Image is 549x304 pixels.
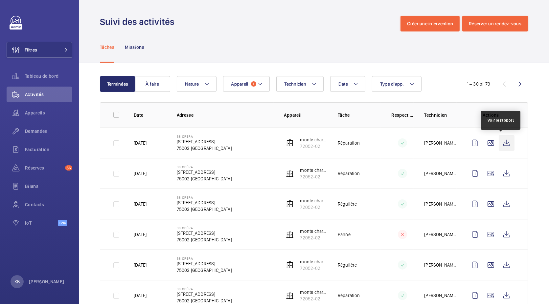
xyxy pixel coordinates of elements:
p: 75002 [GEOGRAPHIC_DATA] [177,236,232,243]
p: 38 Opéra [177,165,232,169]
p: Technicien [424,112,457,118]
p: monte charge 38 Opéra [300,167,327,173]
span: Beta [58,220,67,226]
img: elevator.svg [286,139,294,147]
p: [STREET_ADDRESS] [177,199,232,206]
p: [PERSON_NAME] [29,278,64,285]
p: [PERSON_NAME] [424,201,457,207]
img: elevator.svg [286,231,294,238]
p: [DATE] [134,231,147,238]
p: Réparation [338,292,360,299]
p: Tâche [338,112,381,118]
p: [STREET_ADDRESS] [177,138,232,145]
p: 72052-02 [300,173,327,180]
p: 72052-02 [300,295,327,302]
p: [DATE] [134,201,147,207]
h1: Suivi des activités [100,16,178,28]
button: À faire [135,76,170,92]
p: 38 Opéra [177,256,232,260]
p: Régulière [338,262,357,268]
button: Type d'app. [372,76,422,92]
span: Contacts [25,201,72,208]
p: Réparation [338,140,360,146]
p: Date [134,112,166,118]
p: 38 Opéra [177,226,232,230]
p: [DATE] [134,262,147,268]
p: 75002 [GEOGRAPHIC_DATA] [177,175,232,182]
p: 75002 [GEOGRAPHIC_DATA] [177,267,232,274]
p: [PERSON_NAME] [424,262,457,268]
img: elevator.svg [286,200,294,208]
p: 72052-02 [300,265,327,272]
span: Tableau de bord [25,73,72,79]
p: Tâches [100,44,114,51]
p: [PERSON_NAME] [424,231,457,238]
p: [DATE] [134,140,147,146]
p: Appareil [284,112,327,118]
button: Technicien [276,76,324,92]
p: Adresse [177,112,274,118]
span: Activités [25,91,72,98]
p: [DATE] [134,292,147,299]
span: Appareil [231,81,248,87]
button: Nature [177,76,217,92]
p: [STREET_ADDRESS] [177,230,232,236]
span: Bilans [25,183,72,190]
img: elevator.svg [286,261,294,269]
p: [PERSON_NAME] [424,140,457,146]
span: Date [338,81,348,87]
p: monte charge 38 Opéra [300,289,327,295]
p: Respect délai [391,112,414,118]
p: monte charge 38 Opéra [300,197,327,204]
span: Nature [185,81,199,87]
span: Type d'app. [380,81,404,87]
span: Appareils [25,110,72,116]
p: monte charge 38 Opéra [300,136,327,143]
p: 75002 [GEOGRAPHIC_DATA] [177,145,232,152]
p: 38 Opéra [177,287,232,291]
img: elevator.svg [286,292,294,299]
p: 72052-02 [300,143,327,150]
span: Filtres [25,47,37,53]
p: Réparation [338,170,360,177]
button: Filtres [7,42,72,58]
p: 75002 [GEOGRAPHIC_DATA] [177,297,232,304]
p: [STREET_ADDRESS] [177,260,232,267]
span: Demandes [25,128,72,134]
span: IoT [25,220,58,226]
span: Technicien [285,81,307,87]
p: [STREET_ADDRESS] [177,169,232,175]
button: Appareil1 [223,76,270,92]
span: 1 [251,81,256,87]
p: 72052-02 [300,204,327,211]
p: [PERSON_NAME] [424,292,457,299]
span: Facturation [25,146,72,153]
p: Régulière [338,201,357,207]
span: 56 [65,165,72,171]
p: [STREET_ADDRESS] [177,291,232,297]
p: 38 Opéra [177,195,232,199]
p: 75002 [GEOGRAPHIC_DATA] [177,206,232,213]
p: [PERSON_NAME] [424,170,457,177]
p: Missions [125,44,144,51]
button: Date [330,76,365,92]
div: Voir le rapport [488,117,514,123]
p: Actions [467,112,515,118]
button: Terminées [100,76,135,92]
p: [DATE] [134,170,147,177]
p: monte charge 38 Opéra [300,258,327,265]
p: 72052-02 [300,234,327,241]
img: elevator.svg [286,170,294,177]
button: Réserver un rendez-vous [462,16,528,31]
p: monte charge 38 Opéra [300,228,327,234]
p: 38 Opéra [177,134,232,138]
p: Panne [338,231,351,238]
span: Réserves [25,165,62,171]
p: KB [14,278,20,285]
div: 1 – 30 of 79 [467,81,490,87]
button: Créer une intervention [400,16,460,31]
